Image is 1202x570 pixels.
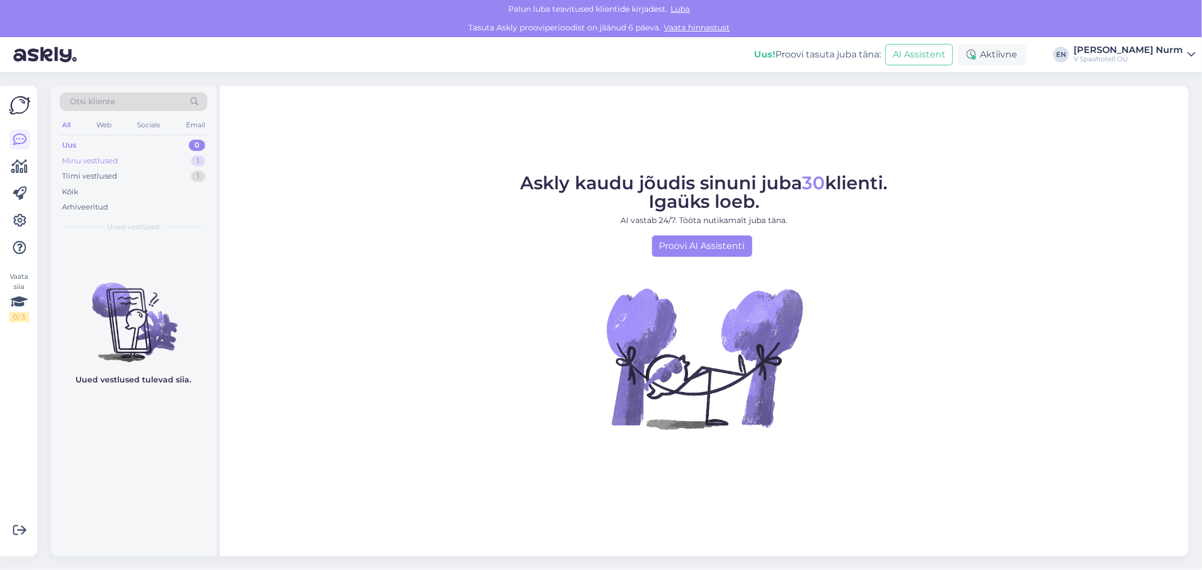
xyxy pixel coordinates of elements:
[9,271,29,322] div: Vaata siia
[62,171,117,182] div: Tiimi vestlused
[754,48,881,61] div: Proovi tasuta juba täna:
[1074,46,1183,55] div: [PERSON_NAME] Nurm
[521,215,888,226] p: AI vastab 24/7. Tööta nutikamalt juba täna.
[189,140,205,151] div: 0
[652,235,752,257] a: Proovi AI Assistenti
[135,118,162,132] div: Socials
[108,222,160,232] span: Uued vestlused
[668,4,694,14] span: Luba
[51,262,216,364] img: No chats
[1053,47,1069,63] div: EN
[754,49,775,60] b: Uus!
[1074,46,1195,64] a: [PERSON_NAME] NurmV Spaahotell OÜ
[9,312,29,322] div: 0 / 3
[603,257,806,460] img: No Chat active
[191,171,205,182] div: 1
[76,374,192,386] p: Uued vestlused tulevad siia.
[521,172,888,212] span: Askly kaudu jõudis sinuni juba klienti. Igaüks loeb.
[661,23,734,33] a: Vaata hinnastust
[94,118,114,132] div: Web
[62,186,78,198] div: Kõik
[9,95,30,116] img: Askly Logo
[1074,55,1183,64] div: V Spaahotell OÜ
[957,44,1026,65] div: Aktiivne
[70,96,115,108] span: Otsi kliente
[62,202,108,213] div: Arhiveeritud
[802,172,826,194] span: 30
[191,155,205,167] div: 1
[184,118,207,132] div: Email
[885,44,953,65] button: AI Assistent
[62,155,118,167] div: Minu vestlused
[62,140,77,151] div: Uus
[60,118,73,132] div: All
